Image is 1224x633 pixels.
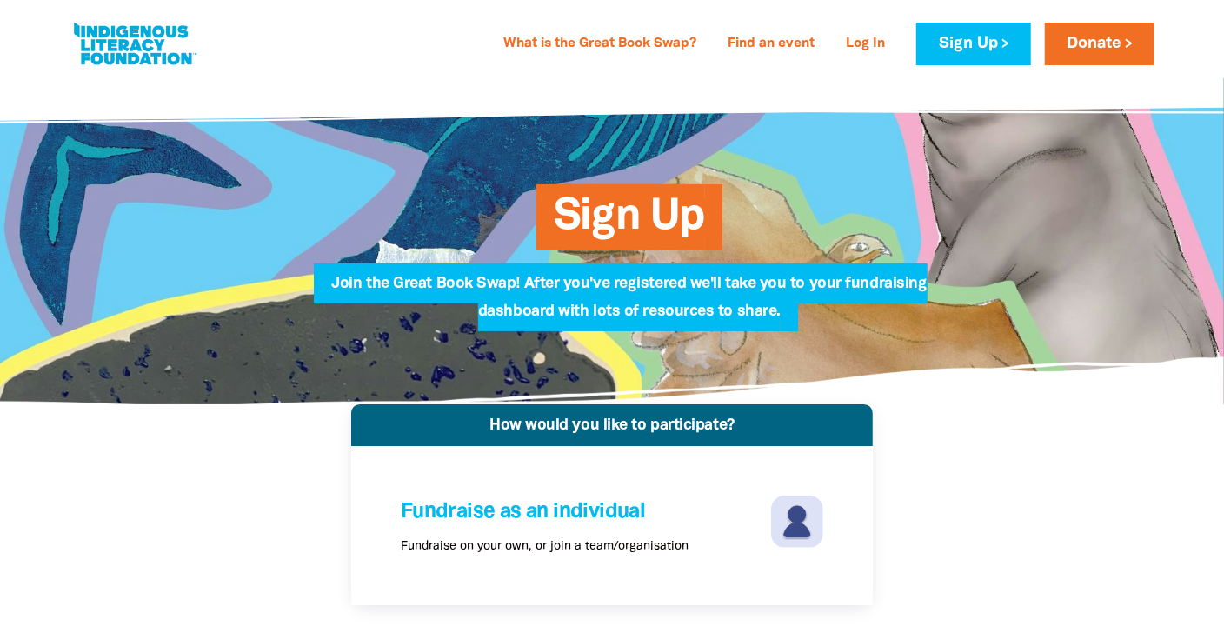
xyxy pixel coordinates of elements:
a: Donate [1045,23,1154,65]
img: individuals-svg-4fa13e.svg [771,496,823,548]
a: Log In [835,30,895,58]
a: Sign Up [916,23,1030,65]
a: Find an event [717,30,825,58]
h4: How would you like to participate? [360,417,864,433]
a: What is the Great Book Swap? [493,30,707,58]
span: Sign Up [554,197,705,250]
p: Fundraise on your own, or join a team/organisation [401,537,688,556]
span: Join the Great Book Swap! After you've registered we'll take you to your fundraising dashboard wi... [331,277,927,331]
h4: Fundraise as an individual [401,496,767,529]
